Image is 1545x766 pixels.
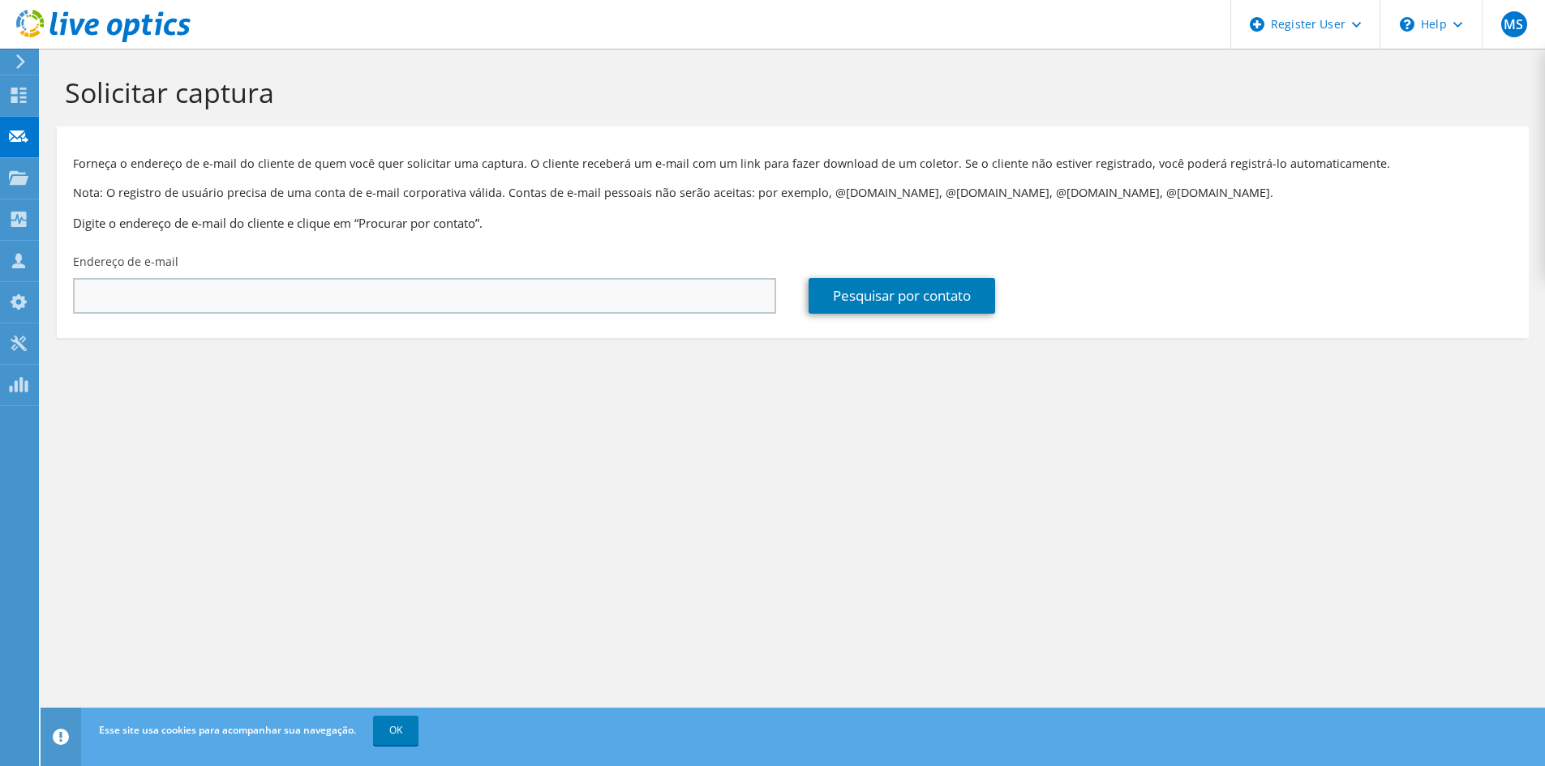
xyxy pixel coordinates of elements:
h1: Solicitar captura [65,75,1513,109]
p: Nota: O registro de usuário precisa de uma conta de e-mail corporativa válida. Contas de e-mail p... [73,184,1513,202]
a: Pesquisar por contato [809,278,995,314]
span: MS [1501,11,1527,37]
h3: Digite o endereço de e-mail do cliente e clique em “Procurar por contato”. [73,214,1513,232]
label: Endereço de e-mail [73,254,178,270]
a: OK [373,716,418,745]
p: Forneça o endereço de e-mail do cliente de quem você quer solicitar uma captura. O cliente recebe... [73,155,1513,173]
svg: \n [1400,17,1414,32]
span: Esse site usa cookies para acompanhar sua navegação. [99,723,356,737]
